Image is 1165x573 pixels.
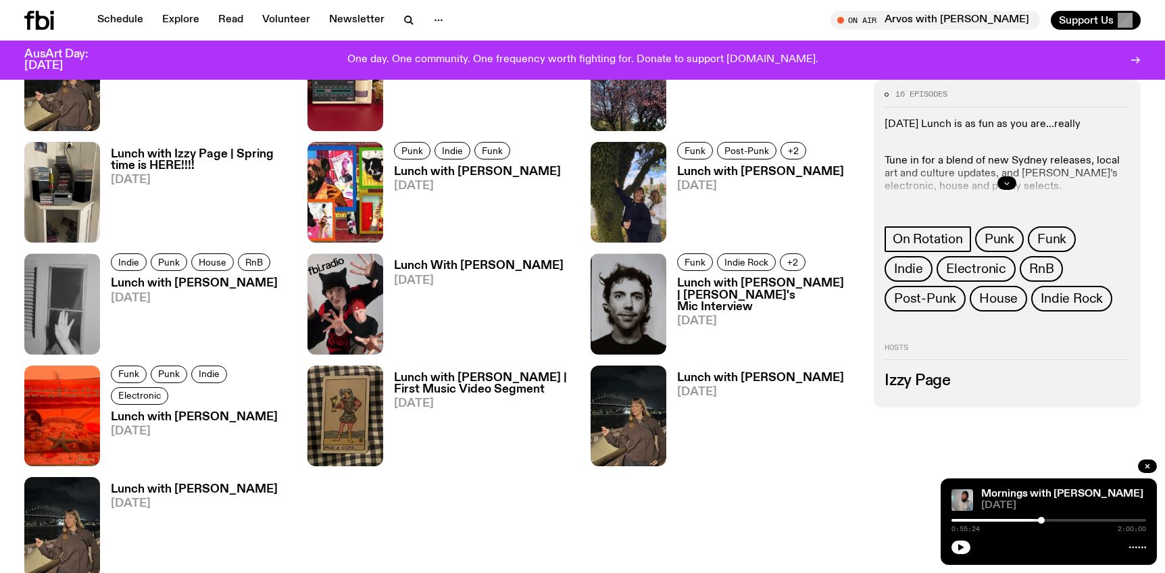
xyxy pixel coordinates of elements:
[1020,256,1063,282] a: RnB
[111,149,291,172] h3: Lunch with Izzy Page | Spring time is HERE!!!!
[111,366,147,383] a: Funk
[1037,232,1066,247] span: Funk
[946,261,1006,276] span: Electronic
[685,257,705,268] span: Funk
[970,286,1027,312] a: House
[981,501,1146,511] span: [DATE]
[394,180,561,192] span: [DATE]
[199,369,220,379] span: Indie
[724,145,769,155] span: Post-Punk
[435,142,470,159] a: Indie
[685,145,705,155] span: Funk
[895,91,947,98] span: 16 episodes
[118,391,161,401] span: Electronic
[118,369,139,379] span: Funk
[788,145,799,155] span: +2
[245,257,263,268] span: RnB
[885,256,933,282] a: Indie
[118,257,139,268] span: Indie
[1051,11,1141,30] button: Support Us
[347,54,818,66] p: One day. One community. One frequency worth fighting for. Donate to support [DOMAIN_NAME].
[1059,14,1114,26] span: Support Us
[191,366,227,383] a: Indie
[979,291,1018,306] span: House
[831,11,1040,30] button: On AirArvos with [PERSON_NAME]
[885,286,966,312] a: Post-Punk
[677,372,844,384] h3: Lunch with [PERSON_NAME]
[591,253,666,354] img: Black and white film photo booth photo of Mike who is looking directly into camera smiling. he is...
[1041,291,1103,306] span: Indie Rock
[111,278,278,289] h3: Lunch with [PERSON_NAME]
[787,257,798,268] span: +2
[151,253,187,271] a: Punk
[893,232,963,247] span: On Rotation
[591,366,666,466] img: Izzy Page stands above looking down at Opera Bar. She poses in front of the Harbour Bridge in the...
[254,11,318,30] a: Volunteer
[724,257,768,268] span: Indie Rock
[111,253,147,271] a: Indie
[1031,286,1112,312] a: Indie Rock
[780,142,806,159] button: +2
[894,291,956,306] span: Post-Punk
[591,30,666,131] img: pink cherry blossom tree with blue sky background. you can see some green trees in the bottom
[111,174,291,186] span: [DATE]
[158,369,180,379] span: Punk
[394,142,430,159] a: Punk
[24,49,111,72] h3: AusArt Day: [DATE]
[1028,226,1076,252] a: Funk
[666,37,844,131] a: Lunch with [PERSON_NAME][DATE]
[717,142,776,159] a: Post-Punk
[100,412,291,466] a: Lunch with [PERSON_NAME][DATE]
[677,166,844,178] h3: Lunch with [PERSON_NAME]
[981,489,1143,499] a: Mornings with [PERSON_NAME]
[677,142,713,159] a: Funk
[401,145,423,155] span: Punk
[677,387,844,398] span: [DATE]
[111,293,278,304] span: [DATE]
[100,149,291,243] a: Lunch with Izzy Page | Spring time is HERE!!!![DATE]
[100,37,278,131] a: Lunch with [PERSON_NAME][DATE]
[666,372,844,466] a: Lunch with [PERSON_NAME][DATE]
[111,498,278,509] span: [DATE]
[717,253,776,271] a: Indie Rock
[482,145,503,155] span: Funk
[677,278,858,312] h3: Lunch with [PERSON_NAME] | [PERSON_NAME]'s Mic Interview
[951,526,980,532] span: 0:55:24
[951,489,973,511] img: Kana Frazer is smiling at the camera with her head tilted slightly to her left. She wears big bla...
[442,145,463,155] span: Indie
[975,226,1024,252] a: Punk
[111,426,291,437] span: [DATE]
[937,256,1016,282] a: Electronic
[885,226,971,252] a: On Rotation
[780,253,805,271] button: +2
[394,260,564,272] h3: Lunch With [PERSON_NAME]
[383,37,561,131] a: Lunch with [PERSON_NAME][DATE]
[885,142,1130,194] p: Tune in for a blend of new Sydney releases, local art and culture updates, and [PERSON_NAME]’s el...
[111,387,168,405] a: Electronic
[1118,526,1146,532] span: 2:00:00
[24,30,100,131] img: Izzy Page stands above looking down at Opera Bar. She poses in front of the Harbour Bridge in the...
[158,257,180,268] span: Punk
[111,412,291,423] h3: Lunch with [PERSON_NAME]
[394,275,564,286] span: [DATE]
[191,253,234,271] a: House
[885,118,1130,131] p: [DATE] Lunch is as fun as you are...really
[321,11,393,30] a: Newsletter
[985,232,1014,247] span: Punk
[474,142,510,159] a: Funk
[677,316,858,327] span: [DATE]
[677,253,713,271] a: Funk
[383,166,561,243] a: Lunch with [PERSON_NAME][DATE]
[383,260,564,354] a: Lunch With [PERSON_NAME][DATE]
[885,374,1130,389] h3: Izzy Page
[1029,261,1054,276] span: RnB
[885,344,1130,360] h2: Hosts
[677,180,844,192] span: [DATE]
[199,257,226,268] span: House
[666,278,858,354] a: Lunch with [PERSON_NAME] | [PERSON_NAME]'s Mic Interview[DATE]
[394,166,561,178] h3: Lunch with [PERSON_NAME]
[894,261,923,276] span: Indie
[210,11,251,30] a: Read
[666,166,844,243] a: Lunch with [PERSON_NAME][DATE]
